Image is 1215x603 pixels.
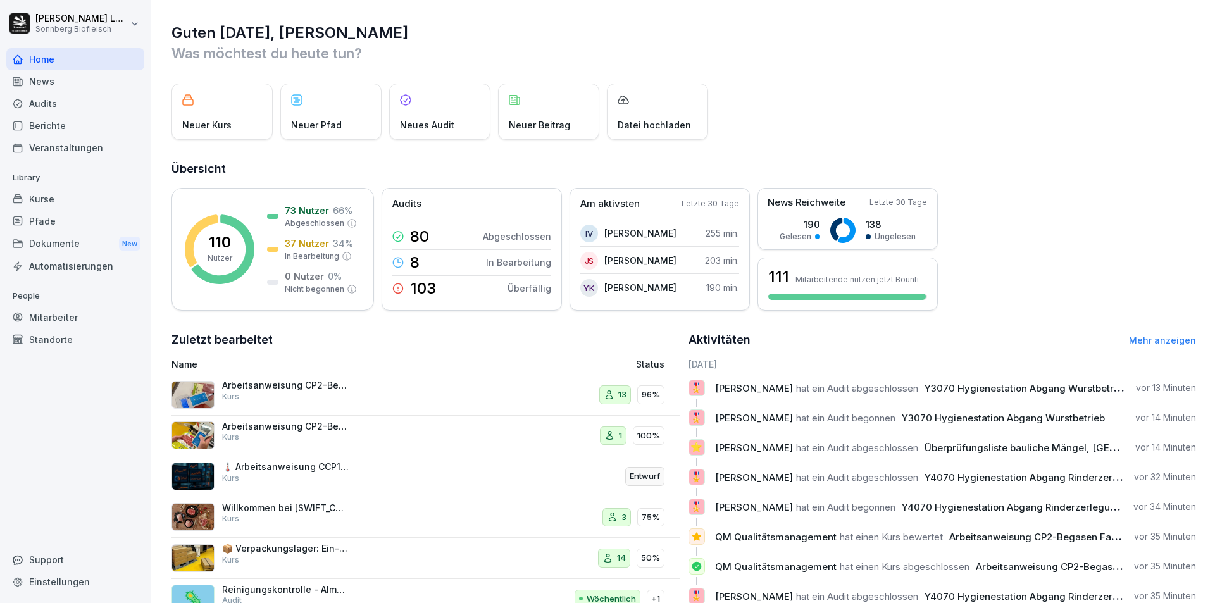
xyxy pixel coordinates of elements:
[642,511,660,524] p: 75%
[285,283,344,295] p: Nicht begonnen
[285,251,339,262] p: In Bearbeitung
[171,456,680,497] a: 🌡️ Arbeitsanweisung CCP1-DurcherhitzenKursEntwurf
[333,237,353,250] p: 34 %
[222,432,239,443] p: Kurs
[690,379,702,397] p: 🎖️
[780,218,820,231] p: 190
[705,254,739,267] p: 203 min.
[171,416,680,457] a: Arbeitsanweisung CP2-Begasen FaschiertesKurs1100%
[1136,382,1196,394] p: vor 13 Minuten
[715,501,793,513] span: [PERSON_NAME]
[1135,411,1196,424] p: vor 14 Minuten
[925,590,1145,602] span: Y4070 Hygienestation Abgang Rinderzerlegung
[171,497,680,538] a: Willkommen bei [SWIFT_CODE] BiofleischKurs375%
[1134,560,1196,573] p: vor 35 Minuten
[285,237,329,250] p: 37 Nutzer
[604,227,676,240] p: [PERSON_NAME]
[1134,590,1196,602] p: vor 35 Minuten
[690,468,702,486] p: 🎖️
[875,231,916,242] p: Ungelesen
[621,511,626,524] p: 3
[6,306,144,328] a: Mitarbeiter
[641,552,660,564] p: 50%
[715,471,793,483] span: [PERSON_NAME]
[902,501,1122,513] span: Y4070 Hygienestation Abgang Rinderzerlegung
[6,210,144,232] a: Pfade
[171,503,215,531] img: vq64qnx387vm2euztaeei3pt.png
[642,389,660,401] p: 96%
[688,331,751,349] h2: Aktivitäten
[869,197,927,208] p: Letzte 30 Tage
[6,48,144,70] a: Home
[171,538,680,579] a: 📦 Verpackungslager: Ein- und AuslagernKurs1450%
[508,282,551,295] p: Überfällig
[636,357,664,371] p: Status
[768,266,789,288] h3: 111
[222,473,239,484] p: Kurs
[222,513,239,525] p: Kurs
[222,584,349,595] p: Reinigungskontrolle - Almstraße, Schlachtung/Zerlegung
[604,254,676,267] p: [PERSON_NAME]
[6,328,144,351] a: Standorte
[706,227,739,240] p: 255 min.
[6,92,144,115] a: Audits
[400,118,454,132] p: Neues Audit
[410,255,420,270] p: 8
[171,463,215,490] img: hdba4it9v1da57zfw1s4t85s.png
[6,232,144,256] a: DokumenteNew
[171,544,215,572] img: g1mf2oopp3hpfy5j4nli41fj.png
[119,237,140,251] div: New
[688,357,1197,371] h6: [DATE]
[328,270,342,283] p: 0 %
[580,225,598,242] div: IV
[706,281,739,294] p: 190 min.
[618,389,626,401] p: 13
[580,252,598,270] div: JS
[6,255,144,277] a: Automatisierungen
[171,43,1196,63] p: Was möchtest du heute tun?
[715,531,837,543] span: QM Qualitätsmanagement
[580,197,640,211] p: Am aktivsten
[1133,500,1196,513] p: vor 34 Minuten
[925,382,1128,394] span: Y3070 Hygienestation Abgang Wurstbetrieb
[715,590,793,602] span: [PERSON_NAME]
[222,543,349,554] p: 📦 Verpackungslager: Ein- und Auslagern
[222,461,349,473] p: 🌡️ Arbeitsanweisung CCP1-Durcherhitzen
[976,561,1180,573] span: Arbeitsanweisung CP2-Begasen Faschiertes
[1129,335,1196,345] a: Mehr anzeigen
[222,554,239,566] p: Kurs
[682,198,739,209] p: Letzte 30 Tage
[619,430,622,442] p: 1
[6,115,144,137] a: Berichte
[690,498,702,516] p: 🎖️
[795,275,919,284] p: Mitarbeitende nutzen jetzt Bounti
[796,382,918,394] span: hat ein Audit abgeschlossen
[796,501,895,513] span: hat ein Audit begonnen
[483,230,551,243] p: Abgeschlossen
[715,442,793,454] span: [PERSON_NAME]
[796,412,895,424] span: hat ein Audit begonnen
[690,409,702,426] p: 🎖️
[1134,471,1196,483] p: vor 32 Minuten
[780,231,811,242] p: Gelesen
[1135,441,1196,454] p: vor 14 Minuten
[715,561,837,573] span: QM Qualitätsmanagement
[796,590,918,602] span: hat ein Audit abgeschlossen
[222,502,349,514] p: Willkommen bei [SWIFT_CODE] Biofleisch
[690,438,702,456] p: ⭐
[285,218,344,229] p: Abgeschlossen
[6,70,144,92] a: News
[617,552,626,564] p: 14
[222,391,239,402] p: Kurs
[182,118,232,132] p: Neuer Kurs
[222,380,349,391] p: Arbeitsanweisung CP2-Begasen
[6,137,144,159] div: Veranstaltungen
[35,13,128,24] p: [PERSON_NAME] Lumetsberger
[6,571,144,593] a: Einstellungen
